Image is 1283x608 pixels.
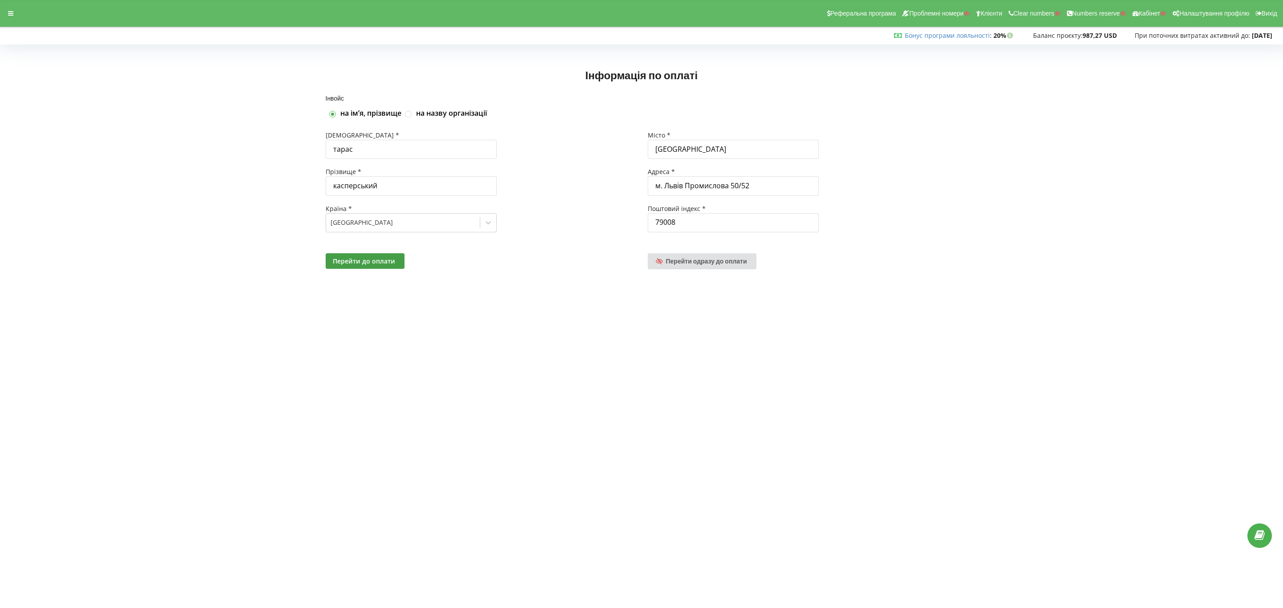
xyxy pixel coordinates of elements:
[326,253,405,269] button: Перейти до оплати
[1252,31,1272,40] strong: [DATE]
[648,204,706,213] span: Поштовий індекс *
[666,257,747,265] span: Перейти одразу до оплати
[1013,10,1054,17] span: Clear numbers
[909,10,964,17] span: Проблемні номери
[326,167,361,176] span: Прізвище *
[993,31,1015,40] strong: 20%
[1262,10,1277,17] span: Вихід
[648,167,675,176] span: Адреса *
[333,257,395,265] span: Перейти до оплати
[326,131,399,139] span: [DEMOGRAPHIC_DATA] *
[1083,31,1117,40] strong: 987,27 USD
[1072,10,1120,17] span: Numbers reserve
[416,109,487,118] label: на назву організації
[648,131,670,139] span: Місто *
[981,10,1002,17] span: Клієнти
[340,109,401,118] label: на імʼя, прізвище
[1139,10,1160,17] span: Кабінет
[1179,10,1249,17] span: Налаштування профілю
[905,31,992,40] span: :
[1135,31,1250,40] span: При поточних витратах активний до:
[326,94,344,102] span: Інвойс
[830,10,896,17] span: Реферальна програма
[326,204,352,213] span: Країна *
[1033,31,1083,40] span: Баланс проєкту:
[648,253,756,269] a: Перейти одразу до оплати
[585,69,698,81] span: Інформація по оплаті
[905,31,990,40] a: Бонус програми лояльності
